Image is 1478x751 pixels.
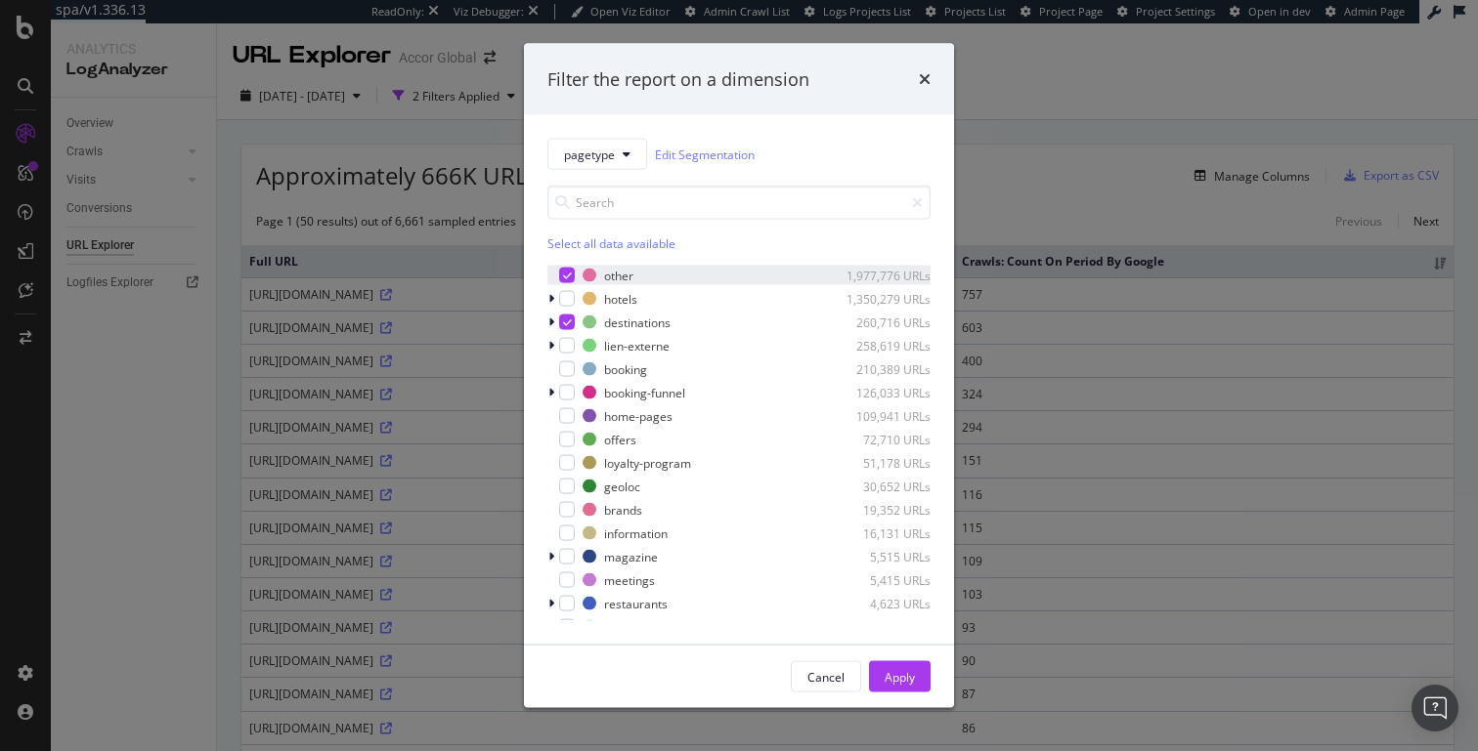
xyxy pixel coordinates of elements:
[835,524,931,541] div: 16,131 URLs
[604,618,649,635] div: editorial
[604,384,685,400] div: booking-funnel
[547,186,931,220] input: Search
[835,501,931,518] div: 19,352 URLs
[835,407,931,424] div: 109,941 URLs
[869,661,931,692] button: Apply
[564,146,615,162] span: pagetype
[835,337,931,354] div: 258,619 URLs
[885,668,915,685] div: Apply
[604,501,642,518] div: brands
[604,313,671,330] div: destinations
[835,618,931,635] div: 4,503 URLs
[604,478,640,494] div: geoloc
[604,267,633,283] div: other
[604,524,668,541] div: information
[835,431,931,447] div: 72,710 URLs
[524,43,954,708] div: modal
[835,478,931,494] div: 30,652 URLs
[919,66,931,92] div: times
[835,267,931,283] div: 1,977,776 URLs
[807,668,845,685] div: Cancel
[604,454,691,471] div: loyalty-program
[835,360,931,377] div: 210,389 URLs
[547,66,809,92] div: Filter the report on a dimension
[604,431,636,447] div: offers
[604,360,647,377] div: booking
[835,571,931,588] div: 5,415 URLs
[835,454,931,471] div: 51,178 URLs
[547,235,931,252] div: Select all data available
[655,144,755,164] a: Edit Segmentation
[547,139,647,170] button: pagetype
[604,595,668,611] div: restaurants
[604,571,655,588] div: meetings
[604,407,673,424] div: home-pages
[835,548,931,564] div: 5,515 URLs
[835,595,931,611] div: 4,623 URLs
[791,661,861,692] button: Cancel
[604,337,670,354] div: lien-externe
[835,313,931,330] div: 260,716 URLs
[835,290,931,307] div: 1,350,279 URLs
[835,384,931,400] div: 126,033 URLs
[604,548,658,564] div: magazine
[604,290,637,307] div: hotels
[1412,685,1458,731] div: Open Intercom Messenger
